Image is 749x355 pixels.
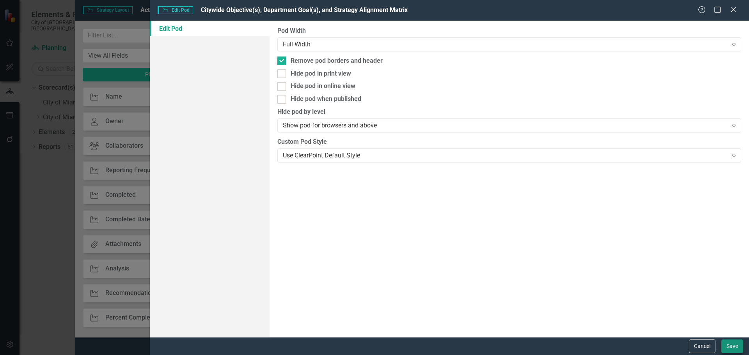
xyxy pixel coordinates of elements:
div: Hide pod when published [291,95,361,104]
div: Full Width [283,40,727,49]
div: Hide pod in print view [291,69,351,78]
label: Hide pod by level [277,108,741,117]
button: Cancel [689,339,715,353]
label: Custom Pod Style [277,138,741,147]
div: Use ClearPoint Default Style [283,151,727,160]
button: Save [721,339,743,353]
span: Edit Pod [158,6,193,14]
span: Citywide Objective(s), Department Goal(s), and Strategy Alignment Matrix [201,6,408,14]
div: Remove pod borders and header [291,57,383,65]
div: Hide pod in online view [291,82,355,91]
div: Show pod for browsers and above [283,121,727,130]
a: Edit Pod [150,21,270,36]
label: Pod Width [277,26,741,35]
